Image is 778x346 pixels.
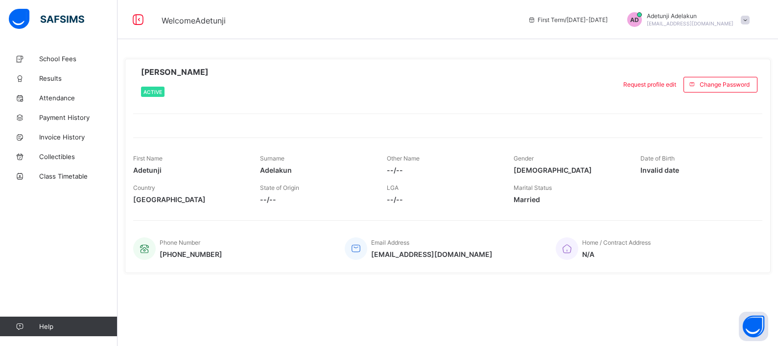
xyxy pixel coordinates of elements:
div: AdetunjiAdelakun [617,12,754,27]
span: Home / Contract Address [582,239,651,246]
span: Change Password [700,81,750,88]
span: Marital Status [514,184,552,191]
span: Adelakun [260,166,372,174]
span: Request profile edit [623,81,676,88]
span: [GEOGRAPHIC_DATA] [133,195,245,204]
span: First Name [133,155,163,162]
span: Collectibles [39,153,118,161]
span: N/A [582,250,651,258]
span: Married [514,195,626,204]
span: Email Address [371,239,409,246]
button: Open asap [739,312,768,341]
span: Active [143,89,162,95]
span: Class Timetable [39,172,118,180]
span: Country [133,184,155,191]
span: Surname [260,155,284,162]
span: Welcome Adetunji [162,16,226,25]
span: Adetunji [133,166,245,174]
span: session/term information [528,16,608,23]
span: Adetunji Adelakun [647,12,733,20]
span: [EMAIL_ADDRESS][DOMAIN_NAME] [647,21,733,26]
span: --/-- [387,166,499,174]
span: Gender [514,155,534,162]
span: [EMAIL_ADDRESS][DOMAIN_NAME] [371,250,493,258]
img: safsims [9,9,84,29]
span: [DEMOGRAPHIC_DATA] [514,166,626,174]
span: Results [39,74,118,82]
span: Payment History [39,114,118,121]
span: Date of Birth [640,155,675,162]
span: LGA [387,184,399,191]
span: Attendance [39,94,118,102]
span: Help [39,323,117,330]
span: Phone Number [160,239,200,246]
span: Invoice History [39,133,118,141]
span: Invalid date [640,166,753,174]
span: School Fees [39,55,118,63]
span: Other Name [387,155,420,162]
span: --/-- [387,195,499,204]
span: --/-- [260,195,372,204]
span: [PHONE_NUMBER] [160,250,222,258]
span: AD [630,16,639,23]
span: State of Origin [260,184,299,191]
span: [PERSON_NAME] [141,67,209,77]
